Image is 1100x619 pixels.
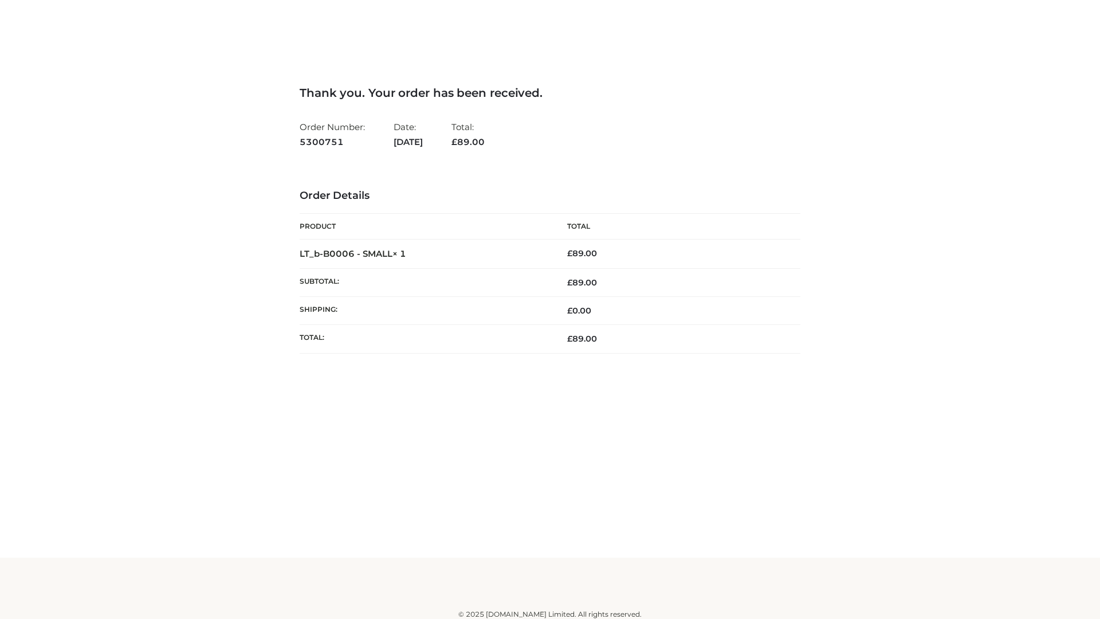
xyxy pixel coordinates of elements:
[567,277,572,288] span: £
[300,214,550,240] th: Product
[300,190,800,202] h3: Order Details
[394,135,423,150] strong: [DATE]
[567,248,597,258] bdi: 89.00
[300,268,550,296] th: Subtotal:
[567,277,597,288] span: 89.00
[567,305,572,316] span: £
[300,248,406,259] strong: LT_b-B0006 - SMALL
[300,86,800,100] h3: Thank you. Your order has been received.
[451,136,485,147] span: 89.00
[550,214,800,240] th: Total
[394,117,423,152] li: Date:
[567,334,597,344] span: 89.00
[300,117,365,152] li: Order Number:
[567,248,572,258] span: £
[567,334,572,344] span: £
[300,297,550,325] th: Shipping:
[567,305,591,316] bdi: 0.00
[300,135,365,150] strong: 5300751
[451,117,485,152] li: Total:
[300,325,550,353] th: Total:
[392,248,406,259] strong: × 1
[451,136,457,147] span: £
